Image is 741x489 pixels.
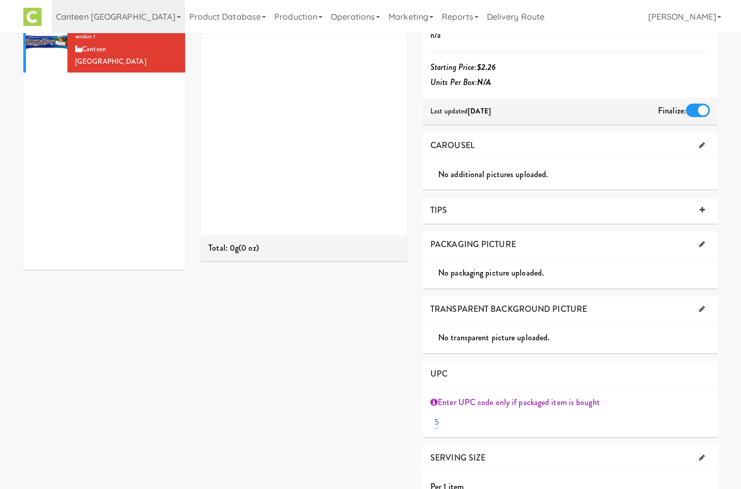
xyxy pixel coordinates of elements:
[430,452,485,464] span: SERVING SIZE
[435,416,439,428] a: 5
[477,61,496,73] b: $2.26
[430,303,587,315] span: TRANSPARENT BACKGROUND PICTURE
[208,242,239,254] span: Total: 0g
[430,139,474,151] span: CAROUSEL
[468,106,491,116] b: [DATE]
[75,33,95,40] span: version: 1
[430,106,491,116] span: Last updated
[75,43,177,68] div: Canteen [GEOGRAPHIC_DATA]
[477,76,491,88] b: N/A
[23,8,41,26] img: Micromart
[430,368,448,380] span: UPC
[430,61,496,73] i: Starting Price:
[23,11,185,73] li: [PERSON_NAME]version: 1Canteen [GEOGRAPHIC_DATA]
[658,105,686,117] span: Finalize:
[430,76,491,88] i: Units Per Box:
[430,395,710,410] div: Enter UPC code only if packaged item is bought
[430,27,710,43] p: n/a
[438,265,718,281] div: No packaging picture uploaded.
[438,167,718,182] div: No additional pictures uploaded.
[438,330,718,346] div: No transparent picture uploaded.
[239,242,259,254] span: (0 oz)
[430,204,447,216] span: TIPS
[430,238,516,250] span: PACKAGING PICTURE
